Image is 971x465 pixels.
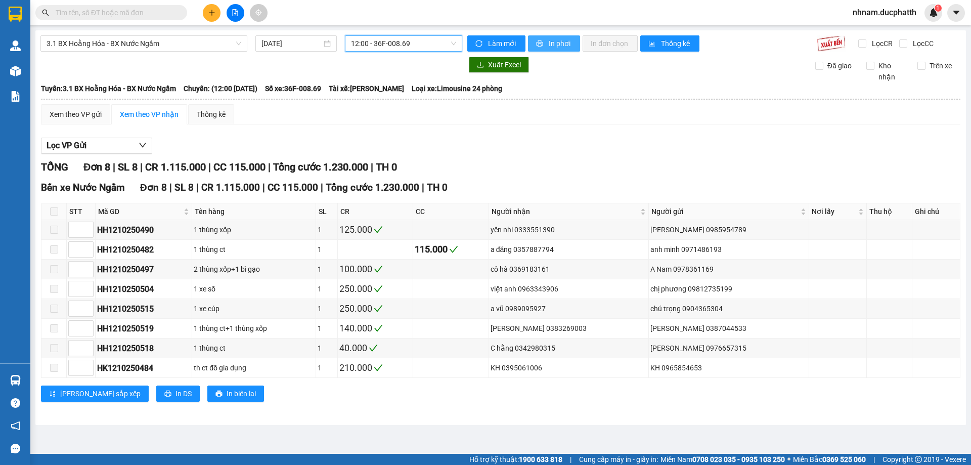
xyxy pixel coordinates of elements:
div: th ct đồ gia dụng [194,362,314,373]
span: CC 115.000 [268,182,318,193]
div: Thống kê [197,109,226,120]
span: CC 115.000 [213,161,266,173]
span: Thống kê [661,38,691,49]
button: sort-ascending[PERSON_NAME] sắp xếp [41,386,149,402]
div: 1 [318,244,336,255]
strong: 0708 023 035 - 0935 103 250 [692,455,785,463]
td: HH1210250497 [96,260,192,279]
button: syncLàm mới [467,35,525,52]
th: CC [413,203,489,220]
span: Tổng cước 1.230.000 [273,161,368,173]
span: Cung cấp máy in - giấy in: [579,454,658,465]
span: aim [255,9,262,16]
div: 1 xe cúp [194,303,314,314]
span: plus [208,9,215,16]
div: HK1210250484 [97,362,190,374]
img: logo-vxr [9,7,22,22]
span: Nơi lấy [812,206,856,217]
div: Xem theo VP gửi [50,109,102,120]
span: bar-chart [648,40,657,48]
button: printerIn DS [156,386,200,402]
span: check [374,304,383,313]
span: In biên lai [227,388,256,399]
div: KH 0395061006 [491,362,647,373]
td: HH1210250518 [96,339,192,358]
input: Tìm tên, số ĐT hoặc mã đơn [56,7,175,18]
div: 1 [318,283,336,294]
span: Trên xe [925,60,956,71]
div: 1 [318,303,336,314]
div: HH1210250504 [97,283,190,295]
div: C hằng 0342980315 [491,343,647,354]
span: Tổng cước 1.230.000 [326,182,419,193]
div: 125.000 [339,223,411,237]
span: nhnam.ducphatth [845,6,924,19]
div: chị phương 09812735199 [650,283,807,294]
span: notification [11,421,20,431]
span: Chuyến: (12:00 [DATE]) [184,83,257,94]
span: printer [164,390,171,398]
span: | [140,161,143,173]
span: Người nhận [492,206,639,217]
div: 1 thùng ct [194,343,314,354]
span: Làm mới [488,38,517,49]
span: CR 1.115.000 [145,161,206,173]
div: [PERSON_NAME] 0383269003 [491,323,647,334]
span: check [374,265,383,274]
div: cô hà 0369183161 [491,264,647,275]
span: check [374,324,383,333]
button: caret-down [947,4,965,22]
sup: 1 [935,5,942,12]
button: printerIn phơi [528,35,580,52]
span: down [139,141,147,149]
div: KH 0965854653 [650,362,807,373]
span: printer [536,40,545,48]
img: warehouse-icon [10,66,21,76]
span: ⚪️ [787,457,790,461]
span: check [374,363,383,372]
div: A Nam 0978361169 [650,264,807,275]
span: question-circle [11,398,20,408]
span: Đơn 8 [83,161,110,173]
div: 1 [318,343,336,354]
span: | [570,454,571,465]
div: 1 thùng xốp [194,224,314,235]
div: HH1210250490 [97,224,190,236]
span: | [422,182,424,193]
span: check [369,344,378,353]
td: HH1210250490 [96,220,192,240]
button: Lọc VP Gửi [41,138,152,154]
div: 40.000 [339,341,411,355]
span: | [321,182,323,193]
span: search [42,9,49,16]
span: Xuất Excel [488,59,521,70]
input: 12/10/2025 [261,38,322,49]
span: [PERSON_NAME] sắp xếp [60,388,141,399]
th: CR [338,203,413,220]
img: 9k= [817,35,846,52]
span: sort-ascending [49,390,56,398]
span: Kho nhận [874,60,910,82]
span: | [196,182,199,193]
div: Xem theo VP nhận [120,109,179,120]
div: việt anh 0963343906 [491,283,647,294]
div: [PERSON_NAME] 0985954789 [650,224,807,235]
td: HH1210250519 [96,319,192,339]
th: Ghi chú [912,203,960,220]
span: TH 0 [376,161,397,173]
span: Tài xế: [PERSON_NAME] [329,83,404,94]
div: 250.000 [339,282,411,296]
button: plus [203,4,220,22]
span: Miền Bắc [793,454,866,465]
div: HH1210250515 [97,303,190,315]
span: | [371,161,373,173]
th: Thu hộ [867,203,912,220]
span: caret-down [952,8,961,17]
span: 1 [936,5,940,12]
span: Mã GD [98,206,182,217]
div: yến nhi 0333551390 [491,224,647,235]
strong: 0369 525 060 [822,455,866,463]
span: Số xe: 36F-008.69 [265,83,321,94]
button: In đơn chọn [583,35,638,52]
span: | [208,161,211,173]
